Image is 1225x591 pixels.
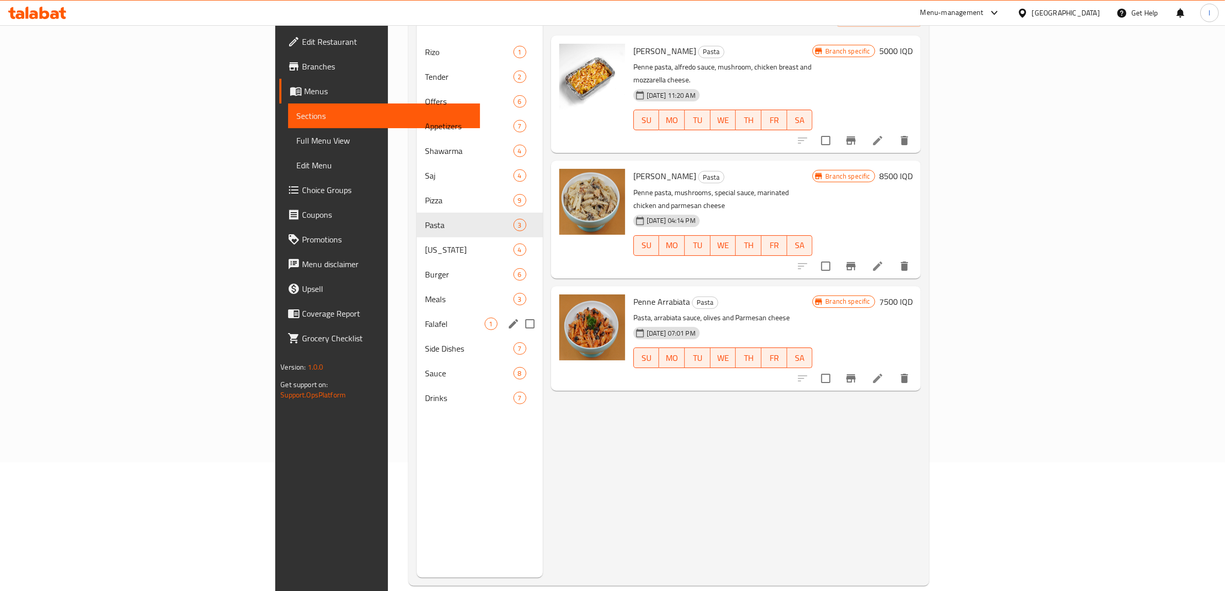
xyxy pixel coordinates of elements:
span: WE [715,113,732,128]
a: Promotions [279,227,480,252]
button: WE [711,347,736,368]
button: delete [892,254,917,279]
span: WE [715,238,732,253]
h6: 7500 IQD [879,294,913,309]
span: Coverage Report [302,307,472,320]
span: Grocery Checklist [302,332,472,344]
span: 4 [514,171,526,181]
span: 6 [514,97,526,107]
span: Pasta [425,219,513,231]
span: TH [740,113,757,128]
h6: 8500 IQD [879,169,913,183]
div: Drinks7 [417,386,543,410]
div: items [513,71,526,83]
span: TU [689,113,706,128]
a: Coupons [279,202,480,227]
span: Branch specific [821,46,874,56]
span: SU [638,351,655,366]
p: Penne pasta, alfredo sauce, mushroom, chicken breast and mozzarella cheese. [633,61,813,86]
div: items [513,95,526,108]
div: items [485,318,498,330]
span: Rizo [425,46,513,58]
span: Falafel [425,318,485,330]
span: Select to update [815,130,837,151]
div: Burger [425,268,513,281]
span: 3 [514,294,526,304]
span: [PERSON_NAME] [633,168,696,184]
span: MO [663,351,681,366]
a: Upsell [279,276,480,301]
button: MO [659,110,685,130]
span: FR [766,113,783,128]
div: [GEOGRAPHIC_DATA] [1032,7,1100,19]
div: Side Dishes7 [417,336,543,361]
span: TH [740,238,757,253]
div: items [513,268,526,281]
div: Tender2 [417,64,543,89]
div: Pasta [692,297,718,309]
span: Side Dishes [425,342,513,355]
span: SU [638,238,655,253]
span: FR [766,351,783,366]
button: SA [787,347,813,368]
span: 7 [514,121,526,131]
a: Branches [279,54,480,79]
a: Edit Restaurant [279,29,480,54]
span: Menus [304,85,472,97]
div: Meals [425,293,513,305]
div: items [513,194,526,206]
button: FR [761,347,787,368]
span: 4 [514,245,526,255]
button: delete [892,366,917,391]
div: Offers6 [417,89,543,114]
span: 1 [514,47,526,57]
span: SU [638,113,655,128]
a: Edit menu item [872,260,884,272]
span: Drinks [425,392,513,404]
a: Edit menu item [872,134,884,147]
span: Pasta [693,297,718,308]
div: Saj4 [417,163,543,188]
nav: Menu sections [417,36,543,414]
div: items [513,169,526,182]
span: TU [689,238,706,253]
span: Offers [425,95,513,108]
span: Saj [425,169,513,182]
span: l [1209,7,1210,19]
button: WE [711,235,736,256]
span: Promotions [302,233,472,246]
div: [US_STATE]4 [417,237,543,262]
span: Shawarma [425,145,513,157]
div: Pizza9 [417,188,543,213]
button: FR [761,110,787,130]
span: Select to update [815,255,837,277]
span: 3 [514,220,526,230]
button: SA [787,235,813,256]
button: SU [633,235,660,256]
span: Coupons [302,208,472,221]
span: Edit Menu [296,159,472,171]
span: Menu disclaimer [302,258,472,270]
span: [DATE] 11:20 AM [643,91,700,100]
span: 7 [514,344,526,354]
div: Falafel1edit [417,311,543,336]
a: Choice Groups [279,178,480,202]
span: [US_STATE] [425,244,513,256]
span: Version: [280,360,306,374]
span: 7 [514,393,526,403]
span: Full Menu View [296,134,472,147]
a: Menu disclaimer [279,252,480,276]
button: SU [633,110,660,130]
span: SA [791,238,809,253]
span: TU [689,351,706,366]
span: Get support on: [280,378,328,391]
button: SU [633,347,660,368]
div: items [513,120,526,132]
span: Appetizers [425,120,513,132]
a: Coverage Report [279,301,480,326]
a: Edit Menu [288,153,480,178]
div: items [513,244,526,256]
span: Branches [302,60,472,73]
